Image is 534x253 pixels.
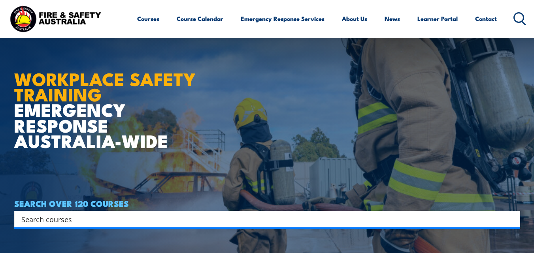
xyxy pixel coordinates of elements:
form: Search form [23,214,504,225]
button: Search magnifier button [506,214,517,225]
a: Courses [137,9,159,28]
strong: WORKPLACE SAFETY TRAINING [14,65,196,107]
a: Course Calendar [177,9,223,28]
h1: EMERGENCY RESPONSE AUSTRALIA-WIDE [14,51,208,148]
h4: SEARCH OVER 120 COURSES [14,199,520,208]
a: Contact [475,9,497,28]
a: Emergency Response Services [241,9,325,28]
a: Learner Portal [417,9,458,28]
a: About Us [342,9,367,28]
a: News [385,9,400,28]
input: Search input [21,213,503,225]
